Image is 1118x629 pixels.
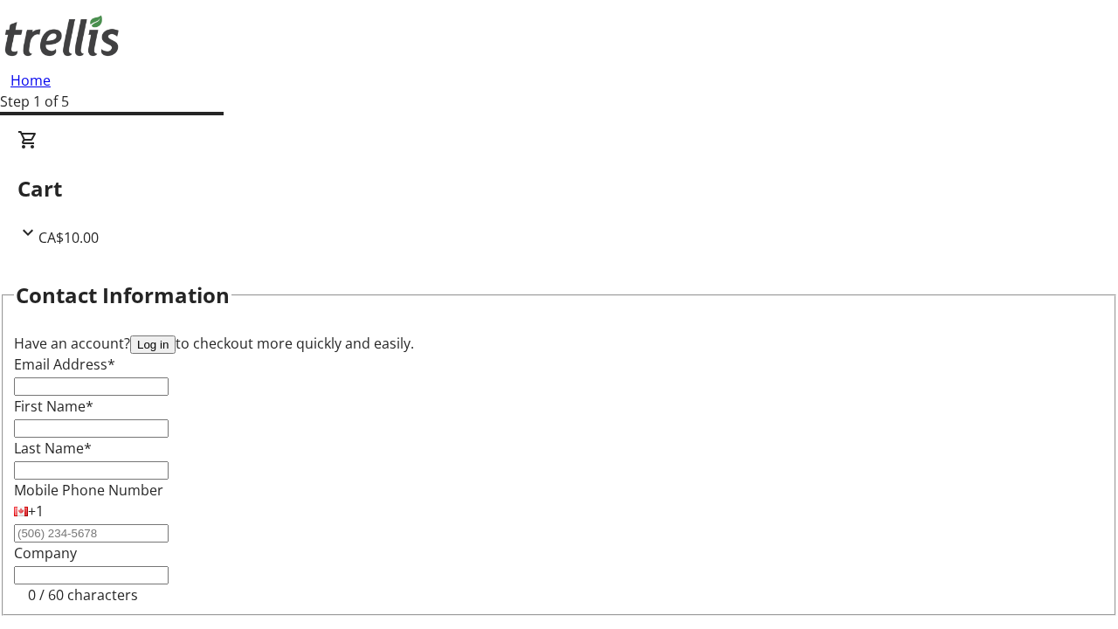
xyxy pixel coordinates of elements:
button: Log in [130,335,176,354]
h2: Contact Information [16,280,230,311]
input: (506) 234-5678 [14,524,169,543]
label: Email Address* [14,355,115,374]
label: Company [14,543,77,563]
label: First Name* [14,397,93,416]
label: Mobile Phone Number [14,480,163,500]
div: CartCA$10.00 [17,129,1101,248]
tr-character-limit: 0 / 60 characters [28,585,138,605]
h2: Cart [17,173,1101,204]
span: CA$10.00 [38,228,99,247]
div: Have an account? to checkout more quickly and easily. [14,333,1104,354]
label: Last Name* [14,439,92,458]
